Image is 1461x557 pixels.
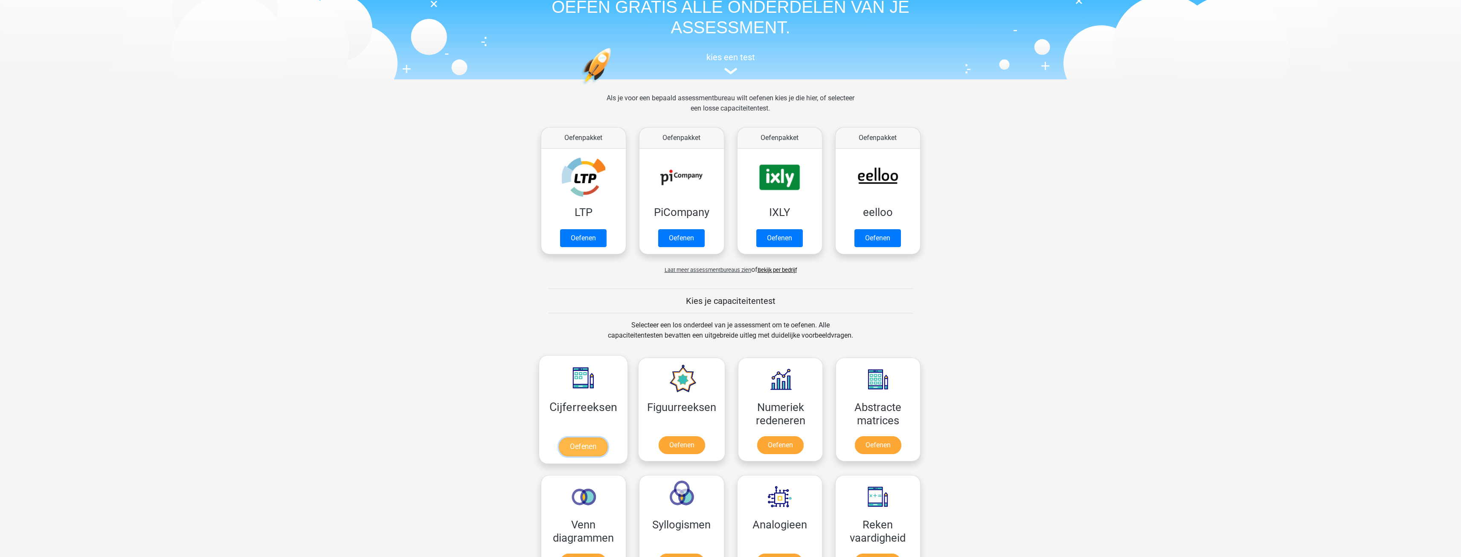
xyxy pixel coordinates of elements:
span: Laat meer assessmentbureaus zien [665,267,751,273]
a: Oefenen [757,436,804,454]
a: kies een test [534,52,927,75]
img: oefenen [581,48,644,125]
img: assessment [724,68,737,74]
div: Als je voor een bepaald assessmentbureau wilt oefenen kies je die hier, of selecteer een losse ca... [600,93,861,124]
a: Oefenen [659,436,705,454]
a: Oefenen [560,229,607,247]
a: Oefenen [559,437,607,456]
div: Selecteer een los onderdeel van je assessment om te oefenen. Alle capaciteitentesten bevatten een... [600,320,861,351]
a: Bekijk per bedrijf [758,267,797,273]
div: of [534,258,927,275]
a: Oefenen [658,229,705,247]
h5: kies een test [534,52,927,62]
a: Oefenen [854,229,901,247]
a: Oefenen [756,229,803,247]
h5: Kies je capaciteitentest [549,296,913,306]
a: Oefenen [855,436,901,454]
